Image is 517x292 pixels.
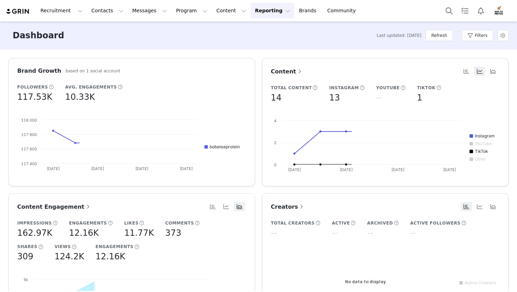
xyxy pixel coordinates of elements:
[6,8,30,15] img: grin logo
[345,279,386,284] text: No data to display
[17,67,61,75] h3: Brand Growth
[332,220,350,226] h5: Active
[65,91,95,103] h5: 10.33K
[124,227,154,239] h5: 11.77K
[274,118,276,123] text: 4
[17,244,37,250] h5: Shares
[391,167,404,172] text: [DATE]
[462,30,493,41] button: Filters
[65,84,117,90] h5: Avg. Engagements
[17,220,52,226] h5: Impressions
[124,220,139,226] h5: Likes
[17,227,52,239] h5: 162.97K
[475,149,488,154] text: TikTok
[271,220,315,226] h5: Total Creators
[426,30,453,41] button: Refresh
[65,68,120,74] h5: based on 1 social account
[180,166,193,171] text: [DATE]
[489,5,511,17] button: Profile
[288,167,301,172] text: [DATE]
[212,3,250,19] button: Content
[295,3,323,19] a: Brands
[417,91,422,104] h5: 1
[55,250,84,263] h5: 124.2K
[493,5,504,17] img: 1a53755d-8b88-4295-b0d0-3bdb2bba7421.png
[128,3,171,19] button: Messages
[274,140,276,145] text: 2
[24,277,28,282] text: 5k
[465,280,496,285] text: Active Creators
[367,227,373,239] h5: --
[410,227,416,239] h5: --
[21,132,37,137] text: 117 800
[210,144,240,149] text: bobateaprotein
[473,3,489,19] button: Notifications
[172,3,212,19] button: Program
[17,202,91,211] a: Content Engagement
[376,85,400,91] h5: YouTube
[441,3,457,19] button: Search
[457,3,473,19] a: Tasks
[410,220,460,226] h5: Active Followers
[17,84,48,90] h5: Followers
[96,244,134,250] h5: Engagements
[87,3,128,19] button: Contacts
[69,220,107,226] h5: Engagements
[17,203,91,210] span: Content Engagement
[329,91,340,104] h5: 13
[376,91,382,104] h5: --
[91,166,104,171] text: [DATE]
[274,162,276,167] text: 0
[329,85,359,91] h5: Instagram
[475,133,495,138] text: Instagram
[165,227,181,239] h5: 373
[17,250,33,263] h5: 309
[332,227,338,239] h5: --
[271,85,312,91] h5: Total Content
[135,166,148,171] text: [DATE]
[165,220,194,226] h5: Comments
[271,202,305,211] a: Creators
[271,91,282,104] h5: 14
[55,244,71,250] h5: Views
[340,167,353,172] text: [DATE]
[69,227,98,239] h5: 12.16K
[21,161,37,166] text: 117 400
[21,118,37,123] text: 118 000
[47,166,60,171] text: [DATE]
[271,67,303,76] a: Content
[251,3,294,19] button: Reporting
[13,29,64,42] h3: Dashboard
[367,220,393,226] h5: Archived
[417,85,435,91] h5: TikTok
[271,227,277,239] h5: --
[377,32,421,39] span: Last updated: [DATE]
[443,167,456,172] text: [DATE]
[96,250,125,263] h5: 12.16K
[475,156,486,162] text: Other
[36,3,87,19] button: Recruitment
[17,91,52,103] h5: 117.53K
[271,68,303,75] span: Content
[271,203,305,210] span: Creators
[323,3,363,19] a: Community
[21,147,37,151] text: 117 600
[475,141,492,146] text: YouTube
